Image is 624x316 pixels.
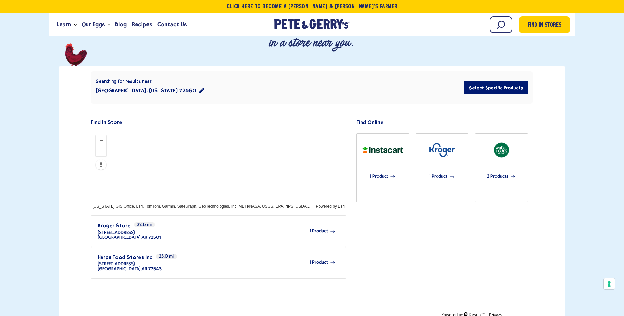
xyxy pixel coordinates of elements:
[54,16,74,34] a: Learn
[155,16,189,34] a: Contact Us
[604,278,615,289] button: Your consent preferences for tracking technologies
[112,16,129,34] a: Blog
[129,16,155,34] a: Recipes
[107,24,111,26] button: Open the dropdown menu for Our Eggs
[74,24,77,26] button: Open the dropdown menu for Learn
[82,20,105,29] span: Our Eggs
[157,20,187,29] span: Contact Us
[490,16,512,33] input: Search
[115,20,127,29] span: Blog
[79,16,107,34] a: Our Eggs
[132,20,152,29] span: Recipes
[528,21,561,30] span: Find in Stores
[57,20,71,29] span: Learn
[519,16,570,33] a: Find in Stores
